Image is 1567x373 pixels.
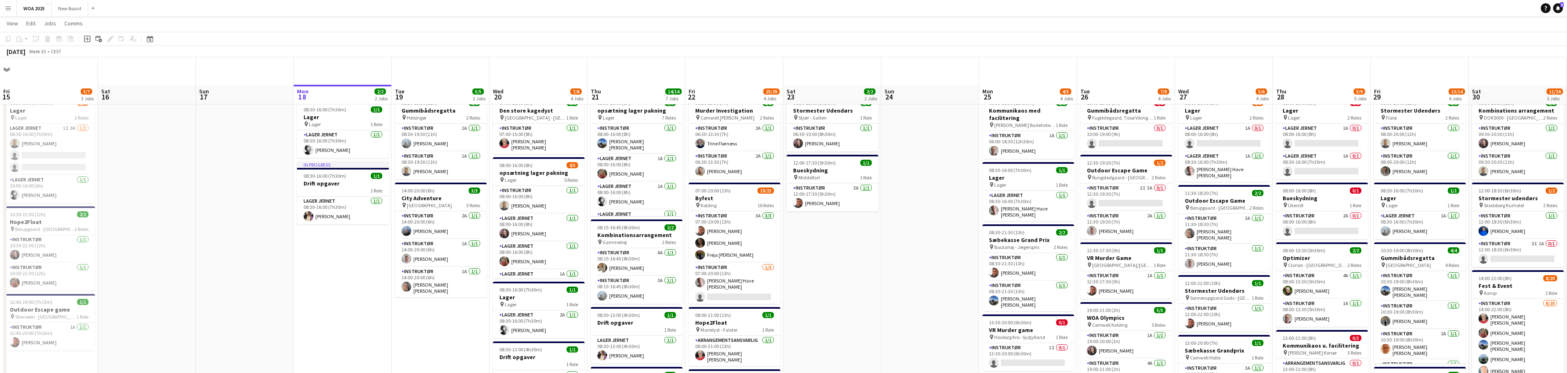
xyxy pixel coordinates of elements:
span: 2/2 [77,211,88,217]
app-job-card: 06:30-15:00 (8h30m)1/1Stormester Udendørs Stjær - Galten1 RoleInstruktør1/106:30-15:00 (8h30m)[PE... [787,95,878,151]
app-card-role: Instruktør1/108:00-20:00 (12h)[PERSON_NAME] [1374,151,1466,179]
app-card-role: Instruktør2A1/106:30-13:30 (7h)Trine Flørnæss [689,124,780,151]
span: 1/1 [1056,167,1068,173]
span: 14:00-20:00 (6h) [401,188,435,194]
h3: opsætning lager pakning [591,107,683,114]
span: 2 Roles [1250,205,1263,211]
a: Edit [23,18,39,29]
span: 0/1 [1350,188,1361,194]
span: Ukendt [1288,202,1304,208]
span: 12:00-18:30 (6h30m) [1479,188,1521,194]
div: 09:30-20:30 (11h)2/2Kombinations arrangement DOK5000 - [GEOGRAPHIC_DATA]2 RolesInstruktør1/109:30... [1472,95,1564,179]
span: 1 Role [1545,290,1557,296]
div: 08:30-16:00 (7h30m)1/1Lager Lager1 RoleLager Jernet1A1/108:30-16:00 (7h30m)[PERSON_NAME] [1374,183,1466,239]
span: 2 Roles [1250,115,1263,121]
app-card-role: Instruktør1/112:00-22:00 (10h)[PERSON_NAME] [1178,304,1270,332]
h3: Murder Investigation [689,107,780,114]
span: 1 Role [370,188,382,194]
span: 2/2 [1350,247,1361,253]
app-job-card: 10:00-19:00 (9h)0/1Gummibådsregatta Fugledegaard, Tissø Vikingecenter1 RoleInstruktør0/110:00-19:... [1080,95,1172,151]
app-card-role: Instruktør3A3/307:00-20:00 (13h)[PERSON_NAME][PERSON_NAME]Freja [PERSON_NAME] [689,211,780,263]
app-job-card: 08:30-19:30 (11h)2/2Gummibådsregatta Helsingør2 RolesInstruktør1A1/108:30-19:30 (11h)[PERSON_NAME... [395,95,487,179]
app-job-card: 08:00-16:00 (8h)0/2Lager Lager2 RolesLager Jernet1A0/108:00-16:00 (8h) Lager Jernet1A0/108:30-16:... [1276,95,1368,179]
span: 1 Role [860,115,872,121]
span: Lager [994,182,1006,188]
span: 4/5 [567,162,578,168]
app-card-role: Instruktør2A1/112:30-19:30 (7h)[PERSON_NAME] [1080,211,1172,239]
span: 1 Role [860,174,872,181]
app-card-role: Instruktør1/109:30-20:30 (11h)[PERSON_NAME] [1472,151,1564,179]
app-card-role: Instruktør1A1/108:30-19:30 (11h)[PERSON_NAME] [395,124,487,151]
span: Clarion - [GEOGRAPHIC_DATA] [1288,262,1347,268]
span: Lager [505,301,517,307]
span: [PERSON_NAME] Badehotel - [GEOGRAPHIC_DATA] [994,122,1056,128]
app-card-role: Instruktør1/108:00-20:00 (12h)[PERSON_NAME] [1374,124,1466,151]
span: Rungstedgaard - [GEOGRAPHIC_DATA] [1092,174,1152,181]
div: 12:30-19:30 (7h)1/2Outdoor Escape Game Rungstedgaard - [GEOGRAPHIC_DATA]2 RolesInstruktør2I5A0/11... [1080,155,1172,239]
app-card-role: Instruktør1/112:00-18:30 (6h30m)[PERSON_NAME] [1472,211,1564,239]
app-card-role: Instruktør1/307:00-20:00 (13h)[PERSON_NAME] Have [PERSON_NAME] [PERSON_NAME] [689,263,780,317]
app-card-role: Instruktør1/108:30-21:30 (13h)[PERSON_NAME] [982,253,1074,281]
app-card-role: Lager Jernet1A1/108:30-16:00 (7h30m)[PERSON_NAME] Have [PERSON_NAME] [PERSON_NAME] [1178,151,1270,182]
span: [GEOGRAPHIC_DATA] - [GEOGRAPHIC_DATA] [505,115,566,121]
app-card-role: Instruktør1/110:30-22:30 (12h)[PERSON_NAME] [3,263,95,291]
app-card-role: Instruktør1/109:30-20:30 (11h)[PERSON_NAME] [1472,124,1564,151]
span: 10:30-22:30 (12h) [10,211,45,217]
app-job-card: 14:00-20:00 (6h)3/3City Adventure [GEOGRAPHIC_DATA]3 RolesInstruktør2A1/114:00-20:00 (6h)[PERSON_... [395,183,487,297]
h3: Fest & Event [1472,282,1564,289]
span: [GEOGRAPHIC_DATA] [1386,262,1431,268]
span: Lager [603,115,615,121]
h3: Lager [982,174,1074,181]
span: 08:00-13:30 (5h30m) [1283,247,1325,253]
app-card-role: Instruktør1/110:30-19:00 (8h30m)[PERSON_NAME] [PERSON_NAME] [1374,271,1466,301]
span: 2 Roles [1445,115,1459,121]
span: Lager [15,115,27,121]
app-job-card: 12:00-22:00 (10h)1/1Stormester Udendørs Sonnerupgaard Gods - [GEOGRAPHIC_DATA]1 RoleInstruktør1/1... [1178,275,1270,332]
app-card-role: Instruktør1/108:30-21:30 (13h)[PERSON_NAME] [PERSON_NAME] [982,281,1074,311]
span: Helsingør [407,115,426,121]
h3: Bueskydning [1276,194,1368,202]
span: 1 Role [1349,202,1361,208]
h3: VR Murder Game [1080,254,1172,262]
h3: Stormester Udendørs [787,107,878,114]
app-job-card: 12:00-17:30 (5h30m)1/1Bueskydning Middelfart1 RoleInstruktør3A1/112:00-17:30 (5h30m)[PERSON_NAME] [787,155,878,211]
h3: Gummibådsregatta [1374,254,1466,262]
span: 1 Role [566,115,578,121]
div: 12:45-20:00 (7h15m)1/1Outdoor Escape game Skovsøen - [GEOGRAPHIC_DATA]1 RoleInstruktør1A1/112:45-... [3,294,95,350]
span: 08:00-16:00 (8h) [499,162,533,168]
div: 06:00-18:30 (12h30m)1/1Kommunikaos med facilitering [PERSON_NAME] Badehotel - [GEOGRAPHIC_DATA]1 ... [982,95,1074,159]
span: [GEOGRAPHIC_DATA]/[GEOGRAPHIC_DATA] [1092,262,1154,268]
div: 08:30-13:00 (4h30m)1/1Drift opgaver1 RoleLager Jernet1/108:30-13:00 (4h30m)[PERSON_NAME] [591,307,683,364]
div: 06:30-13:30 (7h)2/2Murder Investigation Comwell [PERSON_NAME]2 RolesInstruktør2A1/106:30-13:30 (7... [689,95,780,179]
app-job-card: 11:30-18:30 (7h)2/2Outdoor Escape Game Borupgaard - [GEOGRAPHIC_DATA]2 RolesInstruktør3A1/111:30-... [1178,185,1270,272]
span: 2/2 [1056,229,1068,235]
span: 5/5 [1154,307,1166,313]
span: Lager [1288,115,1300,121]
h3: Kombinationsarrangement [591,231,683,239]
span: 1 Role [1056,122,1068,128]
h3: City Adventure [395,194,487,202]
app-card-role: Instruktør1A1/108:00-13:30 (5h30m)[PERSON_NAME] [1276,299,1368,327]
span: 19:00-21:00 (2h) [1087,307,1120,313]
span: 1 Role [1056,182,1068,188]
div: 13:30-20:00 (6h30m)0/1VR Murder game Hovborg Kro - Sydjylland1 RoleInstruktør1I0/113:30-20:00 (6h... [982,314,1074,371]
app-job-card: 12:00-18:30 (6h30m)1/2Stormester udendørs Skodsborg Kurhotel2 RolesInstruktør1/112:00-18:30 (6h30... [1472,183,1564,267]
app-job-card: 08:00-20:00 (12h)2/2Stormester Udendørs Flatø2 RolesInstruktør1/108:00-20:00 (12h)[PERSON_NAME]In... [1374,95,1466,179]
app-card-role: Lager Jernet1A1/108:30-16:00 (7h30m)[PERSON_NAME] [1374,211,1466,239]
span: 1/1 [567,287,578,293]
app-card-role: Instruktør1A1/112:30-17:30 (5h)[PERSON_NAME] [1080,271,1172,299]
div: 07:00-15:00 (8h)1/1Den store kagedyst [GEOGRAPHIC_DATA] - [GEOGRAPHIC_DATA]1 RoleInstruktør1/107:... [493,95,585,154]
app-card-role: Instruktør1/110:30-19:00 (8h30m)[PERSON_NAME] [1374,301,1466,329]
span: 19/23 [757,188,774,194]
span: 1 Role [566,301,578,307]
app-card-role: Lager Jernet2A1/108:30-16:00 (7h30m)[PERSON_NAME] [493,310,585,338]
span: 2 Roles [1543,115,1557,121]
div: In progress08:30-16:00 (7h30m)1/1Drift opgaver1 RoleLager Jernet1/108:30-16:00 (7h30m)[PERSON_NAME] [297,161,389,224]
span: 1 Role [1154,115,1166,121]
span: 2 Roles [466,115,480,121]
